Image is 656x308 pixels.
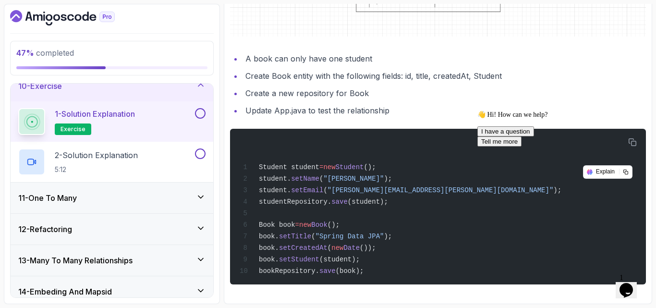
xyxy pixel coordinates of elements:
[279,233,311,240] span: setTitle
[4,4,177,40] div: 👋 Hi! How can we help?I have a questionTell me more
[55,149,138,161] p: 2 - Solution Explanation
[319,163,323,171] span: =
[55,108,135,120] p: 1 - Solution Explanation
[319,267,336,275] span: save
[360,244,376,252] span: ());
[18,192,77,204] h3: 11 - One To Many
[474,107,646,265] iframe: chat widget
[336,163,364,171] span: Student
[291,186,323,194] span: setEmail
[55,165,138,174] p: 5:12
[18,108,206,135] button: 1-Solution Explanationexercise
[311,233,315,240] span: (
[328,186,553,194] span: "[PERSON_NAME][EMAIL_ADDRESS][PERSON_NAME][DOMAIN_NAME]"
[11,276,213,307] button: 14-Embeding And Mapsid
[11,214,213,245] button: 12-Refactoring
[259,186,291,194] span: student.
[11,183,213,213] button: 11-One To Many
[331,198,348,206] span: save
[348,198,388,206] span: (student);
[319,175,323,183] span: (
[328,244,331,252] span: (
[336,267,364,275] span: (book);
[243,104,646,117] li: Update App.java to test the relationship
[4,4,74,12] span: 👋 Hi! How can we help?
[331,244,343,252] span: new
[259,267,319,275] span: bookRepository.
[18,80,62,92] h3: 10 - Exercise
[311,221,328,229] span: Book
[18,148,206,175] button: 2-Solution Explanation5:12
[364,163,376,171] span: ();
[384,175,392,183] span: );
[243,69,646,83] li: Create Book entity with the following fields: id, title, createdAt, Student
[323,163,335,171] span: new
[259,233,279,240] span: book.
[316,233,384,240] span: "Spring Data JPA"
[279,256,319,263] span: setStudent
[4,20,61,30] button: I have a question
[343,244,360,252] span: Date
[259,256,279,263] span: book.
[10,10,137,25] a: Dashboard
[18,255,133,266] h3: 13 - Many To Many Relationships
[384,233,392,240] span: );
[243,86,646,100] li: Create a new repository for Book
[291,175,319,183] span: setName
[328,221,340,229] span: ();
[299,221,311,229] span: new
[323,175,384,183] span: "[PERSON_NAME]"
[18,223,72,235] h3: 12 - Refactoring
[18,286,112,297] h3: 14 - Embeding And Mapsid
[319,256,360,263] span: (student);
[259,244,279,252] span: book.
[4,30,48,40] button: Tell me more
[259,198,331,206] span: studentRepository.
[259,221,295,229] span: Book book
[16,48,34,58] span: 47 %
[243,52,646,65] li: A book can only have one student
[259,163,319,171] span: Student student
[259,175,291,183] span: student.
[11,245,213,276] button: 13-Many To Many Relationships
[295,221,299,229] span: =
[616,270,646,298] iframe: chat widget
[279,244,328,252] span: setCreatedAt
[11,71,213,101] button: 10-Exercise
[323,186,327,194] span: (
[61,125,85,133] span: exercise
[16,48,74,58] span: completed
